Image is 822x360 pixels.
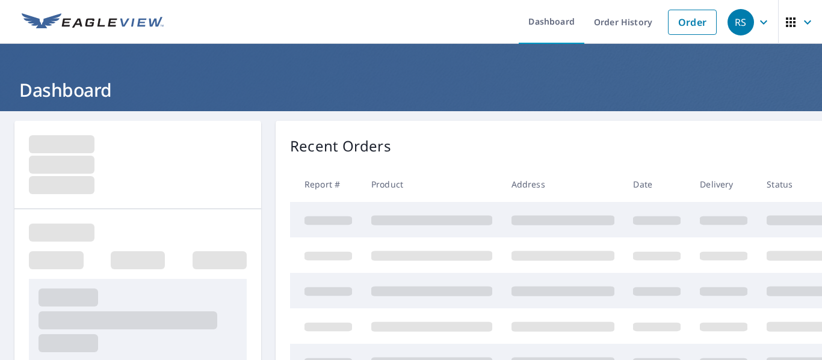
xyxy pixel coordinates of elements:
[22,13,164,31] img: EV Logo
[14,78,808,102] h1: Dashboard
[668,10,717,35] a: Order
[728,9,754,35] div: RS
[290,166,362,202] th: Report #
[362,166,502,202] th: Product
[623,166,690,202] th: Date
[690,166,757,202] th: Delivery
[290,135,391,157] p: Recent Orders
[502,166,624,202] th: Address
